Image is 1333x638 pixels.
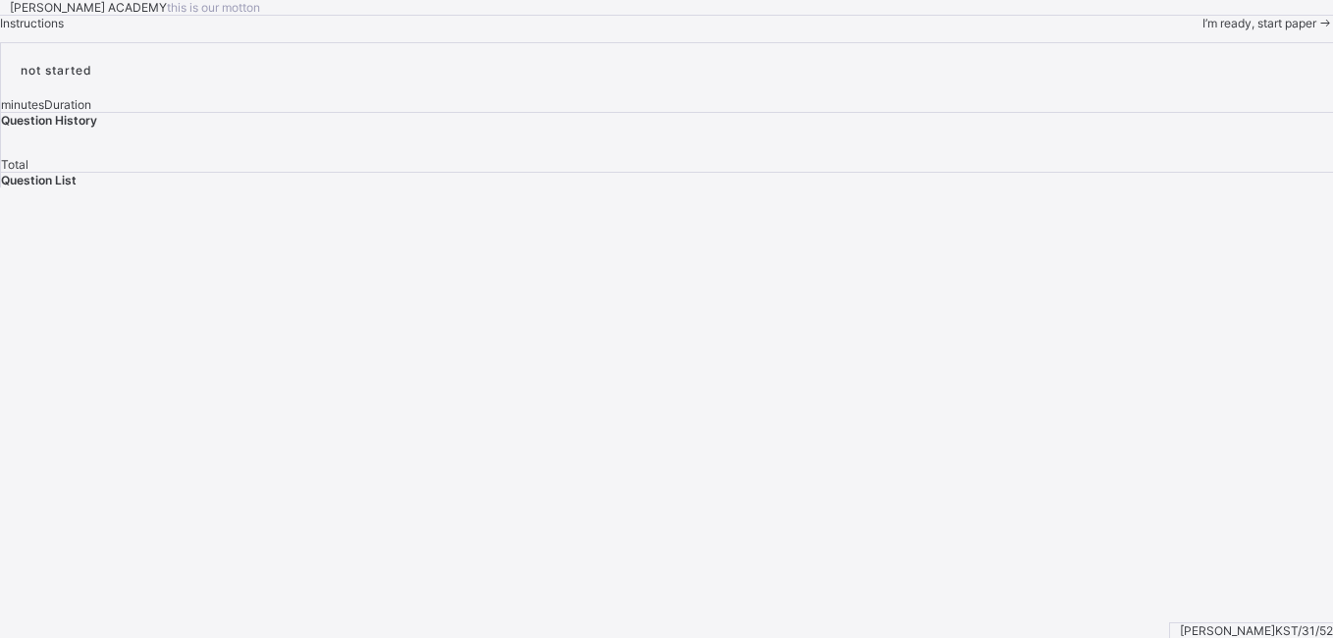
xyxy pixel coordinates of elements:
[44,97,91,112] span: Duration
[1202,16,1316,30] span: I’m ready, start paper
[1275,623,1333,638] span: KST/31/52
[1180,623,1275,638] span: [PERSON_NAME]
[1,157,28,172] span: Total
[1,173,77,187] span: Question List
[1,113,97,128] span: Question History
[21,63,92,78] span: not started
[1,97,44,112] span: minutes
